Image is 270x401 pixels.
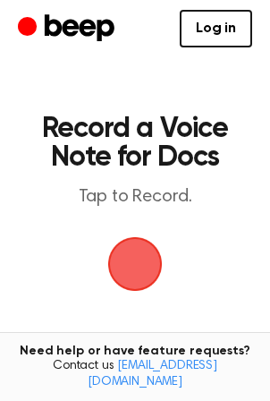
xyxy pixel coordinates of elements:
[108,237,162,291] img: Beep Logo
[180,10,252,47] a: Log in
[32,186,238,209] p: Tap to Record.
[18,12,119,47] a: Beep
[32,115,238,172] h1: Record a Voice Note for Docs
[11,359,259,390] span: Contact us
[88,360,217,388] a: [EMAIL_ADDRESS][DOMAIN_NAME]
